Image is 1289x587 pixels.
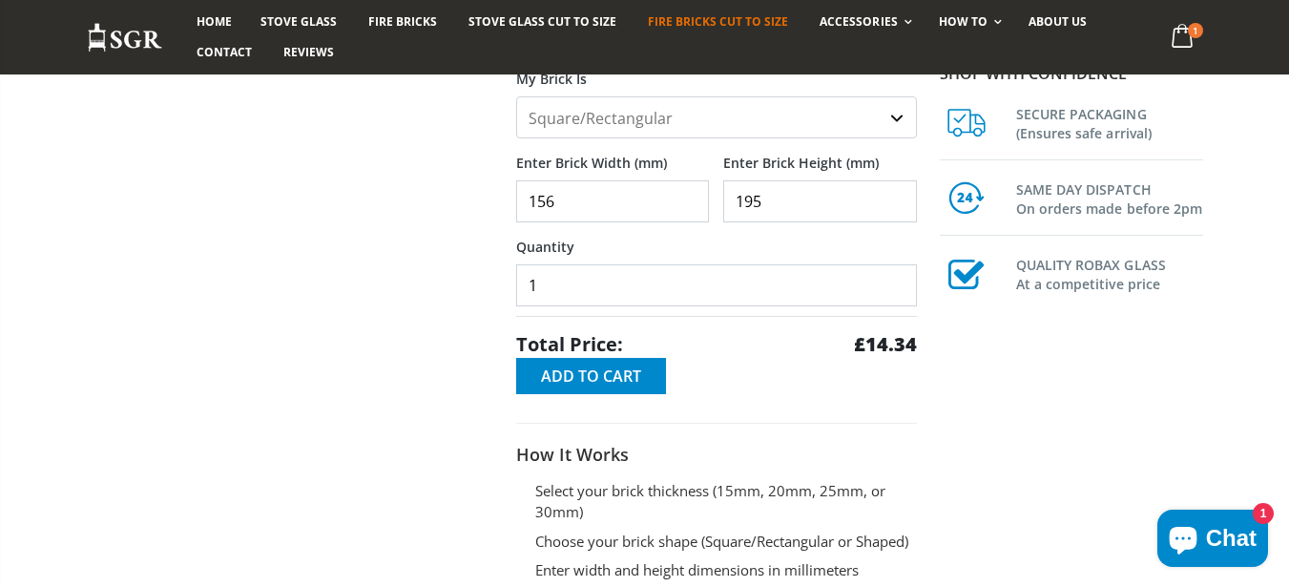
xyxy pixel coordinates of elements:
[269,37,348,68] a: Reviews
[246,7,351,37] a: Stove Glass
[368,13,437,30] span: Fire Bricks
[939,13,988,30] span: How To
[354,7,451,37] a: Fire Bricks
[468,13,616,30] span: Stove Glass Cut To Size
[1029,13,1087,30] span: About us
[454,7,631,37] a: Stove Glass Cut To Size
[820,13,897,30] span: Accessories
[854,331,917,358] strong: £14.34
[516,331,623,358] span: Total Price:
[634,7,802,37] a: Fire Bricks Cut To Size
[723,138,917,173] label: Enter Brick Height (mm)
[1188,23,1203,38] span: 1
[182,37,266,68] a: Contact
[516,358,666,394] button: Add to Cart
[197,44,252,60] span: Contact
[197,13,232,30] span: Home
[516,443,917,466] h3: How It Works
[1152,510,1274,572] inbox-online-store-chat: Shopify online store chat
[260,13,337,30] span: Stove Glass
[182,7,246,37] a: Home
[516,138,710,173] label: Enter Brick Width (mm)
[1014,7,1101,37] a: About us
[535,559,917,581] li: Enter width and height dimensions in millimeters
[1016,101,1203,143] h3: SECURE PACKAGING (Ensures safe arrival)
[1016,177,1203,219] h3: SAME DAY DISPATCH On orders made before 2pm
[925,7,1011,37] a: How To
[535,531,917,553] li: Choose your brick shape (Square/Rectangular or Shaped)
[1016,252,1203,294] h3: QUALITY ROBAX GLASS At a competitive price
[283,44,334,60] span: Reviews
[87,22,163,53] img: Stove Glass Replacement
[541,366,641,387] span: Add to Cart
[805,7,921,37] a: Accessories
[1163,19,1202,56] a: 1
[648,13,788,30] span: Fire Bricks Cut To Size
[535,480,917,523] li: Select your brick thickness (15mm, 20mm, 25mm, or 30mm)
[516,222,917,257] label: Quantity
